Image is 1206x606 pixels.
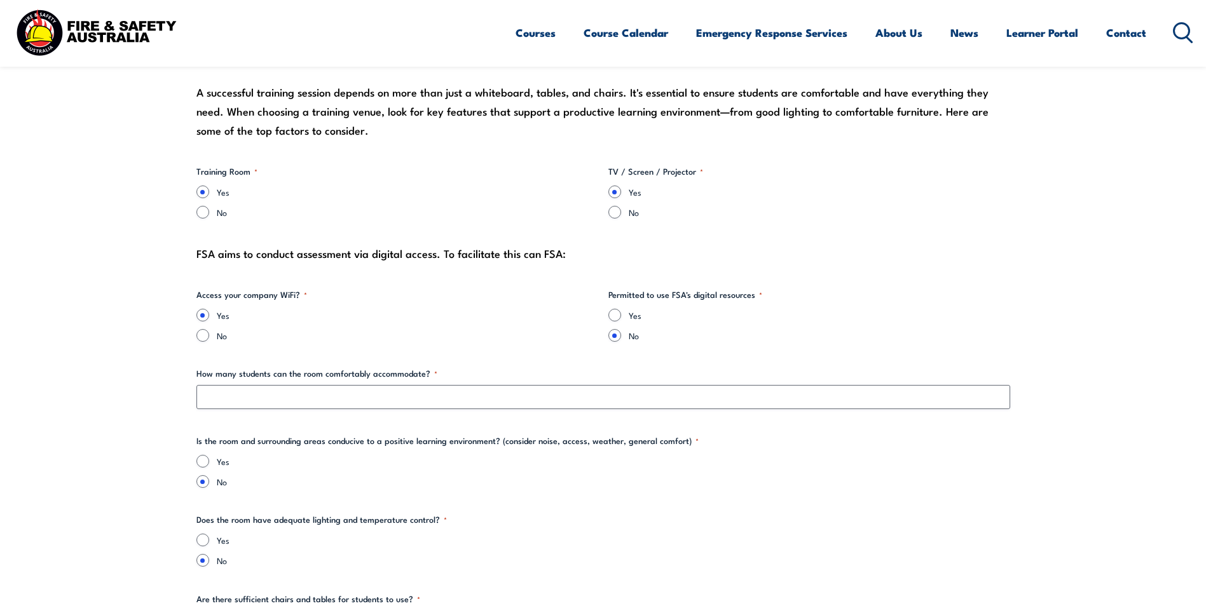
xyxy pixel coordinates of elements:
label: No [217,329,598,342]
label: No [217,206,598,219]
label: No [629,329,1010,342]
a: Course Calendar [584,16,668,50]
label: Yes [217,534,1010,546]
label: No [217,475,1010,488]
label: Yes [217,455,1010,468]
label: Yes [217,185,598,198]
div: A successful training session depends on more than just a whiteboard, tables, and chairs. It's es... [196,83,1010,140]
legend: Are there sufficient chairs and tables for students to use? [196,593,420,605]
a: News [950,16,978,50]
a: Learner Portal [1006,16,1078,50]
div: FSA aims to conduct assessment via digital access. To facilitate this can FSA: [196,244,1010,263]
label: No [629,206,1010,219]
legend: TV / Screen / Projector [608,165,703,178]
label: Yes [629,185,1010,198]
a: About Us [875,16,922,50]
legend: Is the room and surrounding areas conducive to a positive learning environment? (consider noise, ... [196,434,699,447]
label: Yes [629,309,1010,321]
a: Emergency Response Services [696,16,847,50]
label: No [217,554,1010,567]
a: Courses [516,16,556,50]
legend: Does the room have adequate lighting and temperature control? [196,513,447,526]
label: Yes [217,309,598,321]
label: How many students can the room comfortably accommodate? [196,367,1010,380]
legend: Permitted to use FSA's digital resources [608,288,762,301]
legend: Access your company WiFi? [196,288,307,301]
legend: Training Room [196,165,257,178]
a: Contact [1106,16,1146,50]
